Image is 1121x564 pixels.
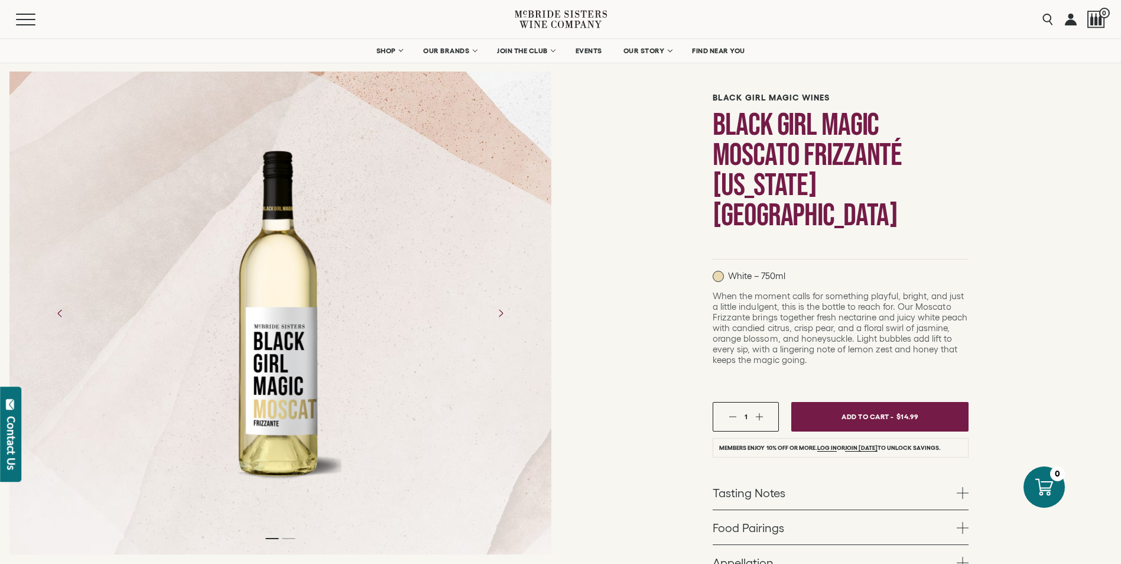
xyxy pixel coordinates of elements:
[845,445,878,452] a: join [DATE]
[489,39,562,63] a: JOIN THE CLUB
[713,110,969,231] h1: Black Girl Magic Moscato Frizzanté [US_STATE] [GEOGRAPHIC_DATA]
[745,413,748,420] span: 1
[415,39,483,63] a: OUR BRANDS
[817,445,837,452] a: Log in
[692,47,745,55] span: FIND NEAR YOU
[713,271,785,282] p: White – 750ml
[45,298,76,329] button: Previous
[684,39,753,63] a: FIND NEAR YOU
[791,402,969,432] button: Add To Cart - $14.99
[713,93,969,103] h6: Black Girl Magic Wines
[1099,8,1110,18] span: 0
[576,47,602,55] span: EVENTS
[497,47,548,55] span: JOIN THE CLUB
[896,408,919,425] span: $14.99
[282,538,295,539] li: Page dot 2
[423,47,469,55] span: OUR BRANDS
[616,39,679,63] a: OUR STORY
[713,475,969,510] a: Tasting Notes
[376,47,396,55] span: SHOP
[485,298,516,329] button: Next
[5,416,17,470] div: Contact Us
[713,291,967,365] span: When the moment calls for something playful, bright, and just a little indulgent, this is the bot...
[568,39,610,63] a: EVENTS
[713,510,969,544] a: Food Pairings
[623,47,665,55] span: OUR STORY
[16,14,59,25] button: Mobile Menu Trigger
[368,39,410,63] a: SHOP
[1050,466,1065,481] div: 0
[265,538,278,539] li: Page dot 1
[713,438,969,458] li: Members enjoy 10% off or more. or to unlock savings.
[841,408,893,425] span: Add To Cart -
